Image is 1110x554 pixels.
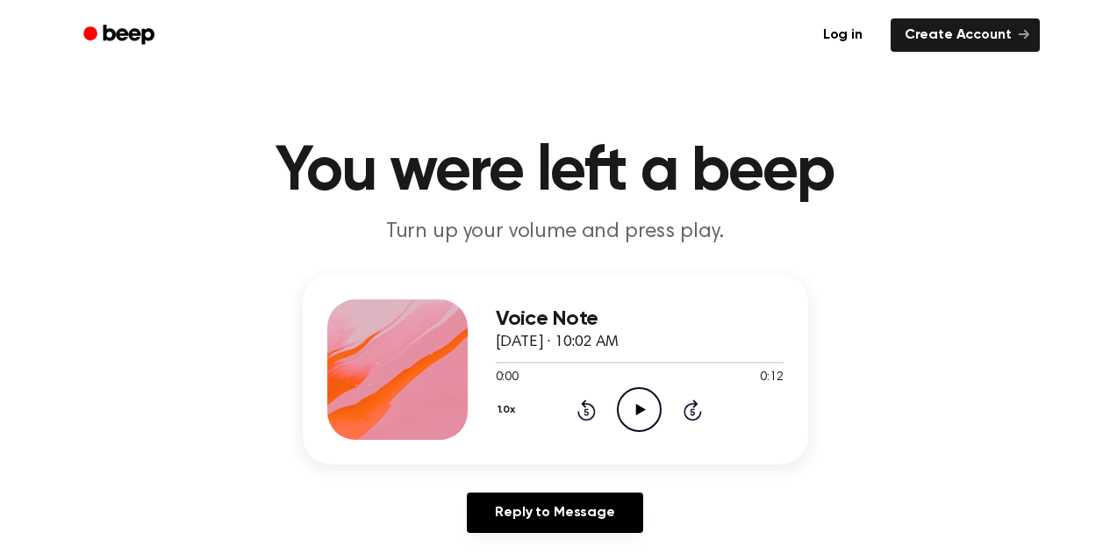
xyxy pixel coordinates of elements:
h1: You were left a beep [106,140,1005,204]
span: [DATE] · 10:02 AM [496,335,619,350]
a: Reply to Message [467,493,642,533]
a: Log in [806,15,880,55]
button: 1.0x [496,395,522,425]
h3: Voice Note [496,307,784,331]
a: Create Account [891,18,1040,52]
span: 0:12 [760,369,783,387]
a: Beep [71,18,170,53]
span: 0:00 [496,369,519,387]
p: Turn up your volume and press play. [218,218,892,247]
